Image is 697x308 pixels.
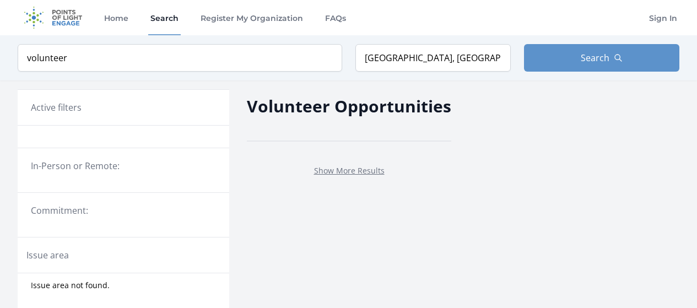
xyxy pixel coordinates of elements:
[18,44,342,72] input: Keyword
[31,101,82,114] h3: Active filters
[524,44,679,72] button: Search
[247,94,451,118] h2: Volunteer Opportunities
[355,44,511,72] input: Location
[31,159,216,172] legend: In-Person or Remote:
[31,204,216,217] legend: Commitment:
[26,248,69,262] legend: Issue area
[581,51,609,64] span: Search
[314,165,385,176] a: Show More Results
[31,280,110,291] span: Issue area not found.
